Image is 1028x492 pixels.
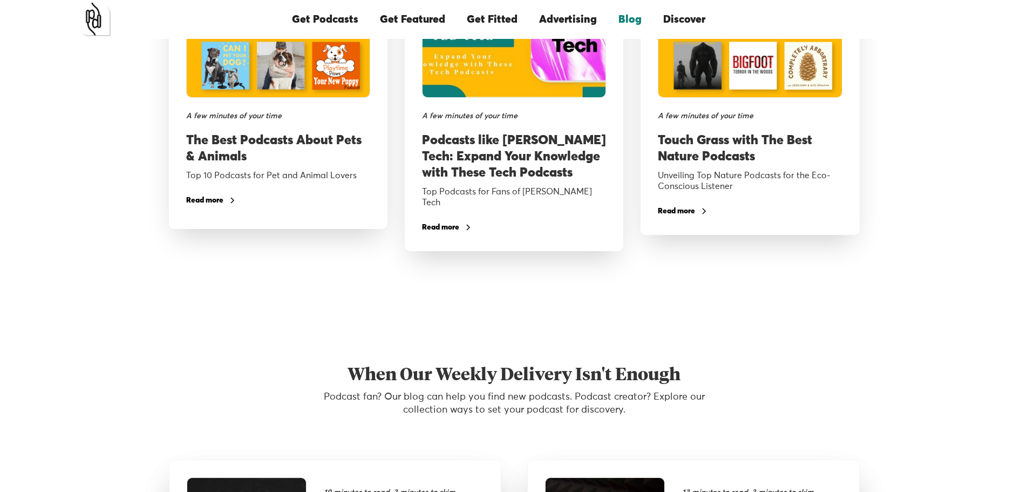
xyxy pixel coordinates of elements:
div: Unveiling Top Nature Podcasts for the Eco-Conscious Listener [658,170,842,192]
a: home [77,3,111,36]
h3: Podcasts like [PERSON_NAME] Tech: Expand Your Knowledge with These Tech Podcasts [422,132,606,181]
h3: Touch Grass with The Best Nature Podcasts [658,132,842,165]
h2: When Our Weekly Delivery Isn't Enough [307,366,721,385]
div: Read more [658,207,695,215]
p: Podcast fan? Our blog can help you find new podcasts. Podcast creator? Explore our collection way... [307,390,721,416]
div: Read more [186,197,223,204]
div: Top Podcasts for Fans of [PERSON_NAME] Tech [422,186,606,208]
a: Get Fitted [456,1,528,38]
div: A few minutes of your time [186,111,370,122]
a: Blog [608,1,652,38]
div: A few minutes of your time [658,111,842,122]
a: Get Featured [369,1,456,38]
a: Discover [652,1,716,38]
div: A few minutes of your time [422,111,606,122]
h3: The Best Podcasts About Pets & Animals [186,132,370,165]
a: Advertising [528,1,608,38]
div: Top 10 Podcasts for Pet and Animal Lovers [186,170,370,181]
div: Read more [422,224,459,231]
a: Get Podcasts [281,1,369,38]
